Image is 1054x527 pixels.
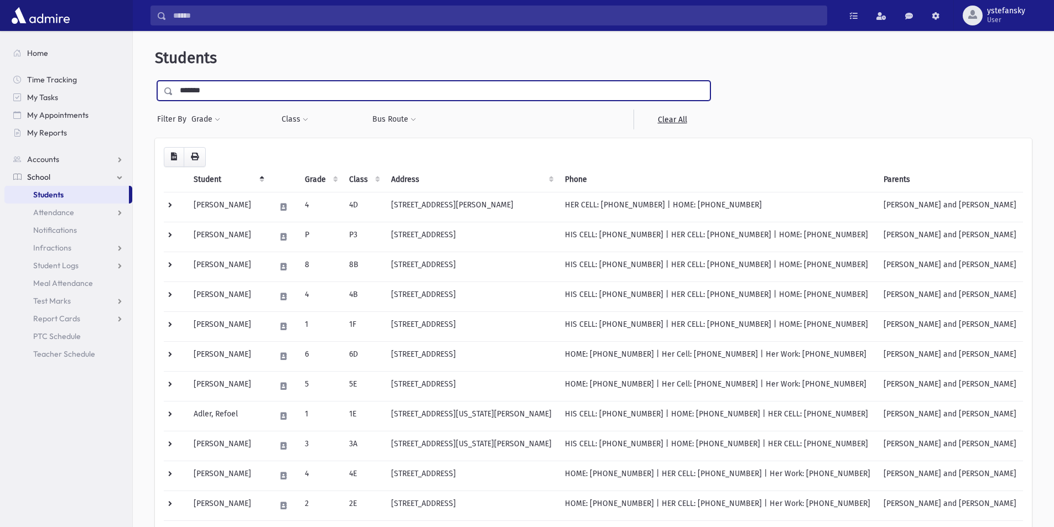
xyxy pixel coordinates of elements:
td: [PERSON_NAME] and [PERSON_NAME] [877,192,1023,222]
td: [STREET_ADDRESS] [385,371,558,401]
a: Test Marks [4,292,132,310]
td: [PERSON_NAME] and [PERSON_NAME] [877,252,1023,281]
td: [PERSON_NAME] [187,341,269,371]
span: Student Logs [33,260,79,270]
span: Time Tracking [27,75,77,85]
td: P [298,222,342,252]
td: HIS CELL: [PHONE_NUMBER] | HER CELL: [PHONE_NUMBER] | HOME: [PHONE_NUMBER] [558,281,877,311]
span: Accounts [27,154,59,164]
td: 6 [298,341,342,371]
span: My Reports [27,128,67,138]
td: 3A [342,431,385,461]
a: Report Cards [4,310,132,327]
a: Student Logs [4,257,132,274]
td: [PERSON_NAME] [187,461,269,491]
td: 8B [342,252,385,281]
td: HOME: [PHONE_NUMBER] | Her Cell: [PHONE_NUMBER] | Her Work: [PHONE_NUMBER] [558,371,877,401]
td: [STREET_ADDRESS] [385,252,558,281]
button: CSV [164,147,184,167]
span: School [27,172,50,182]
td: [PERSON_NAME] [187,281,269,311]
td: 2E [342,491,385,520]
a: Accounts [4,150,132,168]
span: Home [27,48,48,58]
span: My Tasks [27,92,58,102]
td: [PERSON_NAME] [187,371,269,401]
td: HIS CELL: [PHONE_NUMBER] | HER CELL: [PHONE_NUMBER] | HOME: [PHONE_NUMBER] [558,311,877,341]
span: Attendance [33,207,74,217]
button: Class [281,109,309,129]
span: Teacher Schedule [33,349,95,359]
td: [STREET_ADDRESS][US_STATE][PERSON_NAME] [385,401,558,431]
button: Bus Route [372,109,417,129]
td: 4E [342,461,385,491]
td: [STREET_ADDRESS] [385,311,558,341]
input: Search [167,6,827,25]
td: [STREET_ADDRESS] [385,461,558,491]
a: School [4,168,132,186]
td: 2 [298,491,342,520]
span: PTC Schedule [33,331,81,341]
span: My Appointments [27,110,89,120]
th: Class: activate to sort column ascending [342,167,385,192]
td: [PERSON_NAME] [187,491,269,520]
a: My Reports [4,124,132,142]
td: 1E [342,401,385,431]
span: Students [33,190,64,200]
td: [PERSON_NAME] [187,252,269,281]
th: Phone [558,167,877,192]
span: Infractions [33,243,71,253]
td: 1F [342,311,385,341]
td: [PERSON_NAME] [187,192,269,222]
span: Filter By [157,113,191,125]
td: [PERSON_NAME] and [PERSON_NAME] [877,341,1023,371]
td: [PERSON_NAME] and [PERSON_NAME] [877,281,1023,311]
td: 1 [298,401,342,431]
th: Parents [877,167,1023,192]
td: 5E [342,371,385,401]
button: Grade [191,109,221,129]
span: Meal Attendance [33,278,93,288]
td: 4D [342,192,385,222]
td: [PERSON_NAME] [187,431,269,461]
td: HOME: [PHONE_NUMBER] | Her Cell: [PHONE_NUMBER] | Her Work: [PHONE_NUMBER] [558,341,877,371]
a: Meal Attendance [4,274,132,292]
a: Students [4,186,129,204]
th: Student: activate to sort column descending [187,167,269,192]
span: Test Marks [33,296,71,306]
td: [STREET_ADDRESS] [385,341,558,371]
td: [PERSON_NAME] and [PERSON_NAME] [877,401,1023,431]
td: HOME: [PHONE_NUMBER] | HER CELL: [PHONE_NUMBER] | Her Work: [PHONE_NUMBER] [558,491,877,520]
td: 4 [298,281,342,311]
span: Report Cards [33,314,80,323]
td: 8 [298,252,342,281]
span: User [987,15,1025,24]
td: [PERSON_NAME] [187,311,269,341]
td: 4 [298,461,342,491]
a: My Appointments [4,106,132,124]
td: [PERSON_NAME] and [PERSON_NAME] [877,491,1023,520]
td: [STREET_ADDRESS][US_STATE][PERSON_NAME] [385,431,558,461]
td: [PERSON_NAME] and [PERSON_NAME] [877,371,1023,401]
th: Address: activate to sort column ascending [385,167,558,192]
span: ystefansky [987,7,1025,15]
td: 5 [298,371,342,401]
td: HIS CELL: [PHONE_NUMBER] | HER CELL: [PHONE_NUMBER] | HOME: [PHONE_NUMBER] [558,252,877,281]
td: HIS CELL: [PHONE_NUMBER] | HOME: [PHONE_NUMBER] | HER CELL: [PHONE_NUMBER] [558,401,877,431]
span: Notifications [33,225,77,235]
td: [PERSON_NAME] and [PERSON_NAME] [877,431,1023,461]
th: Grade: activate to sort column ascending [298,167,342,192]
a: Clear All [634,109,710,129]
td: P3 [342,222,385,252]
td: 1 [298,311,342,341]
button: Print [184,147,206,167]
td: [PERSON_NAME] and [PERSON_NAME] [877,461,1023,491]
td: HIS CELL: [PHONE_NUMBER] | HER CELL: [PHONE_NUMBER] | HOME: [PHONE_NUMBER] [558,222,877,252]
a: Notifications [4,221,132,239]
td: Adler, Refoel [187,401,269,431]
td: 3 [298,431,342,461]
a: PTC Schedule [4,327,132,345]
td: [STREET_ADDRESS] [385,281,558,311]
a: Time Tracking [4,71,132,88]
a: Home [4,44,132,62]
